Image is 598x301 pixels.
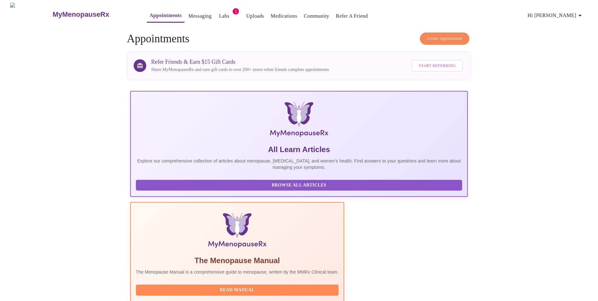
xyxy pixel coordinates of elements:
button: Create Appointment [420,32,470,45]
button: Medications [268,10,300,22]
span: Read Manual [142,286,333,294]
span: Create Appointment [427,35,462,42]
img: MyMenopauseRx Logo [187,102,412,139]
h4: Appointments [127,32,471,45]
p: Share MyMenopauseRx and earn gift cards to over 200+ stores when friends complete appointments [151,67,329,73]
span: 1 [233,8,239,15]
a: Appointments [149,11,182,20]
a: Uploads [246,12,264,21]
a: Read Manual [136,287,340,292]
button: Messaging [186,10,214,22]
h5: The Menopause Manual [136,256,339,266]
button: Read Manual [136,285,339,296]
a: MyMenopauseRx [52,3,134,26]
span: Browse All Articles [142,181,456,189]
img: MyMenopauseRx Logo [10,3,52,26]
button: Hi [PERSON_NAME] [525,9,586,22]
button: Start Referring [412,60,463,72]
a: Refer a Friend [336,12,368,21]
button: Community [301,10,332,22]
button: Browse All Articles [136,180,462,191]
h3: Refer Friends & Earn $15 Gift Cards [151,59,329,65]
a: Messaging [189,12,212,21]
button: Appointments [147,9,184,23]
img: Menopause Manual [168,213,306,251]
a: Browse All Articles [136,182,464,187]
a: Labs [219,12,229,21]
button: Refer a Friend [334,10,371,22]
button: Uploads [244,10,267,22]
a: Start Referring [410,57,464,75]
span: Start Referring [419,62,456,69]
p: The Menopause Manual is a comprehensive guide to menopause, written by the MMRx Clinical team. [136,269,339,275]
p: Explore our comprehensive collection of articles about menopause, [MEDICAL_DATA], and women's hea... [136,158,462,170]
a: Medications [271,12,297,21]
span: Hi [PERSON_NAME] [528,11,584,20]
h5: All Learn Articles [136,145,462,155]
a: Community [304,12,329,21]
h3: MyMenopauseRx [53,10,109,19]
button: Labs [214,10,234,22]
